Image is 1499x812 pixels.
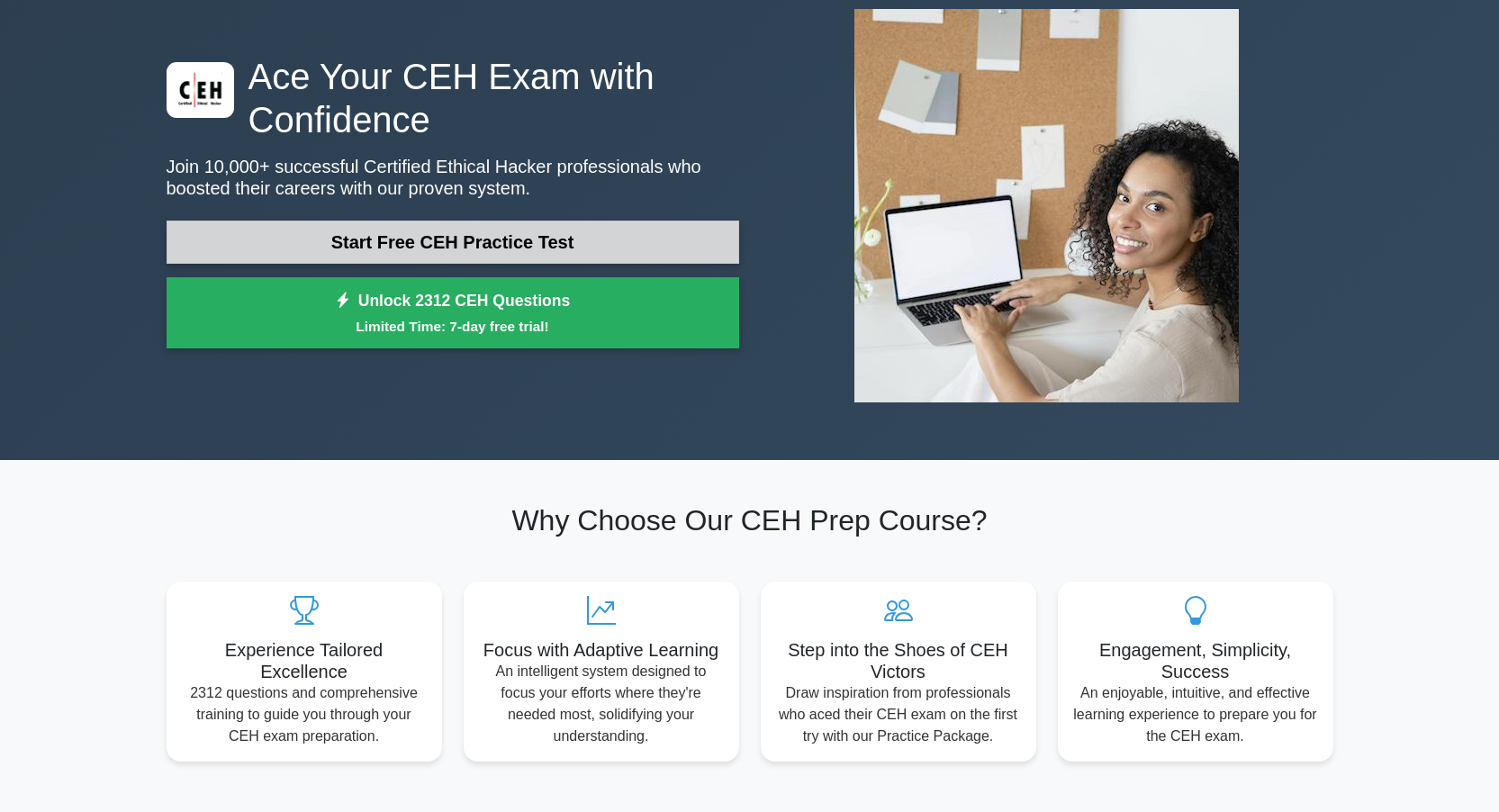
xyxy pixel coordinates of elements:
a: Start Free CEH Practice Test [167,221,739,264]
p: Draw inspiration from professionals who aced their CEH exam on the first try with our Practice Pa... [775,682,1022,747]
p: Join 10,000+ successful Certified Ethical Hacker professionals who boosted their careers with our... [167,156,739,199]
p: An intelligent system designed to focus your efforts where they're needed most, solidifying your ... [478,661,725,747]
p: An enjoyable, intuitive, and effective learning experience to prepare you for the CEH exam. [1072,682,1319,747]
h2: Why Choose Our CEH Prep Course? [167,503,1333,537]
h5: Step into the Shoes of CEH Victors [775,639,1022,682]
h1: Ace Your CEH Exam with Confidence [167,55,739,141]
a: Unlock 2312 CEH QuestionsLimited Time: 7-day free trial! [167,277,739,349]
h5: Experience Tailored Excellence [181,639,428,682]
h5: Focus with Adaptive Learning [478,639,725,661]
p: 2312 questions and comprehensive training to guide you through your CEH exam preparation. [181,682,428,747]
small: Limited Time: 7-day free trial! [189,316,717,337]
h5: Engagement, Simplicity, Success [1072,639,1319,682]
